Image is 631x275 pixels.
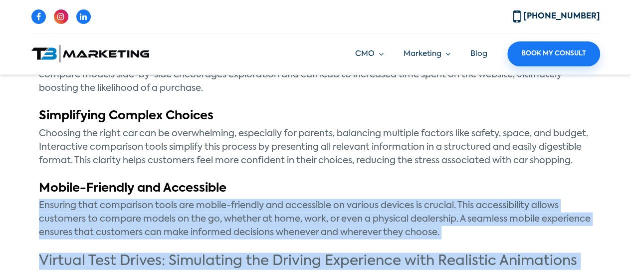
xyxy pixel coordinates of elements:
[355,48,384,60] a: CMO
[39,254,577,268] span: Virtual Test Drives: Simulating the Driving Experience with Realistic Animations
[470,50,487,57] a: Blog
[31,45,149,62] img: T3 Marketing
[507,41,600,66] a: Book My Consult
[513,12,600,20] a: [PHONE_NUMBER]
[39,56,562,92] span: By offering interactive comparisons, dealerships can keep customers engaged and invested in shopp...
[39,201,591,237] span: Ensuring that comparison tools are mobile-friendly and accessible on various devices is crucial. ...
[39,182,226,194] strong: Mobile-Friendly and Accessible
[39,129,588,165] span: Choosing the right car can be overwhelming, especially for parents, balancing multiple factors li...
[404,48,450,60] a: Marketing
[39,109,213,121] strong: Simplifying Complex Choices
